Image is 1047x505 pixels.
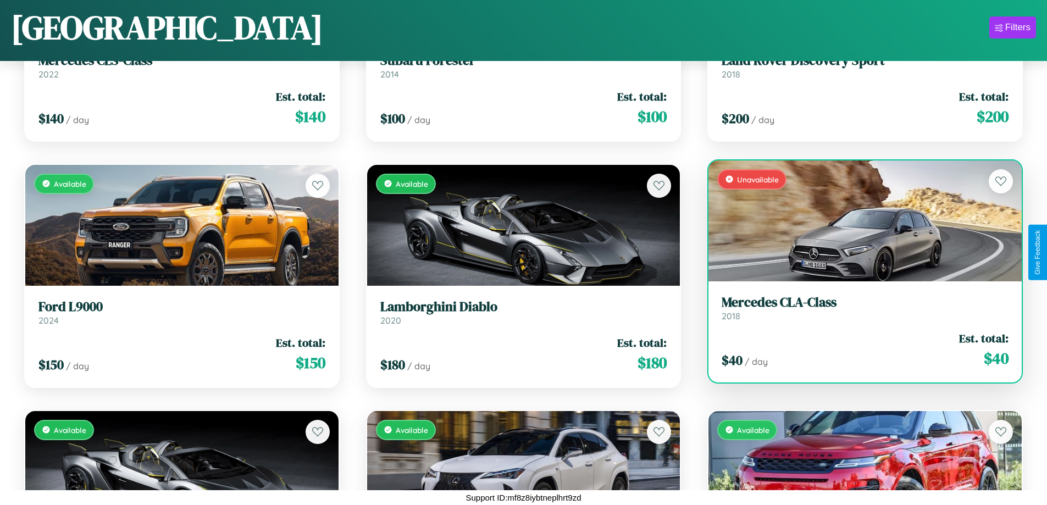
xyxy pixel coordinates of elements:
h3: Lamborghini Diablo [380,299,667,315]
span: / day [745,356,768,367]
span: Unavailable [737,175,779,184]
a: Mercedes CLS-Class2022 [38,53,325,80]
h1: [GEOGRAPHIC_DATA] [11,5,323,50]
span: Est. total: [276,88,325,104]
span: Est. total: [959,88,1009,104]
span: Est. total: [617,335,667,351]
div: Filters [1005,22,1031,33]
span: $ 40 [984,347,1009,369]
span: 2018 [722,310,740,321]
span: $ 40 [722,351,743,369]
a: Subaru Forester2014 [380,53,667,80]
h3: Mercedes CLA-Class [722,295,1009,310]
span: $ 100 [638,106,667,127]
span: Available [396,425,428,435]
div: Give Feedback [1034,230,1042,275]
span: $ 140 [38,109,64,127]
h3: Mercedes CLS-Class [38,53,325,69]
span: 2024 [38,315,59,326]
button: Filters [989,16,1036,38]
span: / day [66,360,89,371]
span: Est. total: [617,88,667,104]
span: 2014 [380,69,399,80]
a: Land Rover Discovery Sport2018 [722,53,1009,80]
span: Est. total: [959,330,1009,346]
h3: Subaru Forester [380,53,667,69]
a: Ford L90002024 [38,299,325,326]
span: / day [751,114,774,125]
span: Est. total: [276,335,325,351]
p: Support ID: mf8z8iybtneplhrt9zd [466,490,581,505]
span: $ 150 [38,356,64,374]
span: $ 180 [638,352,667,374]
span: $ 150 [296,352,325,374]
a: Mercedes CLA-Class2018 [722,295,1009,321]
span: / day [407,360,430,371]
h3: Ford L9000 [38,299,325,315]
span: 2018 [722,69,740,80]
span: $ 100 [380,109,405,127]
span: $ 180 [380,356,405,374]
span: $ 140 [295,106,325,127]
span: 2020 [380,315,401,326]
span: $ 200 [722,109,749,127]
a: Lamborghini Diablo2020 [380,299,667,326]
span: / day [66,114,89,125]
span: 2022 [38,69,59,80]
span: Available [737,425,769,435]
span: Available [54,179,86,188]
h3: Land Rover Discovery Sport [722,53,1009,69]
span: / day [407,114,430,125]
span: Available [396,179,428,188]
span: $ 200 [977,106,1009,127]
span: Available [54,425,86,435]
